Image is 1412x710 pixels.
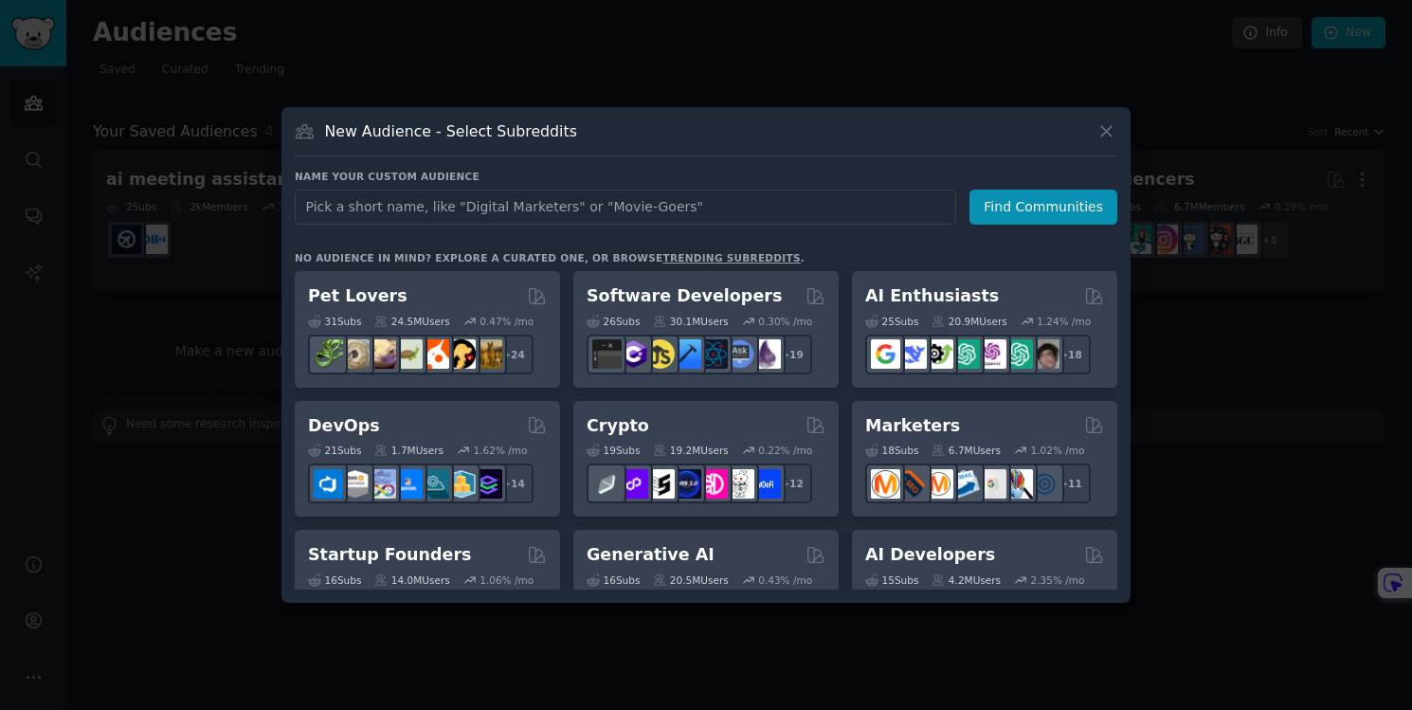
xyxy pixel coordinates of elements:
[698,339,728,369] img: reactnative
[295,190,956,225] input: Pick a short name, like "Digital Marketers" or "Movie-Goers"
[1037,315,1091,328] div: 1.24 % /mo
[1051,464,1091,503] div: + 11
[645,339,675,369] img: learnjavascript
[653,444,728,457] div: 19.2M Users
[1031,573,1085,587] div: 2.35 % /mo
[865,573,918,587] div: 15 Sub s
[758,315,812,328] div: 0.30 % /mo
[653,573,728,587] div: 20.5M Users
[474,444,528,457] div: 1.62 % /mo
[367,339,396,369] img: leopardgeckos
[619,339,648,369] img: csharp
[1030,339,1059,369] img: ArtificalIntelligence
[751,469,781,499] img: defi_
[592,469,622,499] img: ethfinance
[725,339,754,369] img: AskComputerScience
[932,315,1006,328] div: 20.9M Users
[374,444,444,457] div: 1.7M Users
[446,469,476,499] img: aws_cdk
[587,284,782,308] h2: Software Developers
[473,469,502,499] img: PlatformEngineers
[480,315,534,328] div: 0.47 % /mo
[340,339,370,369] img: ballpython
[1004,469,1033,499] img: MarketingResearch
[897,339,927,369] img: DeepSeek
[587,543,715,567] h2: Generative AI
[420,339,449,369] img: cockatiel
[308,573,361,587] div: 16 Sub s
[865,284,999,308] h2: AI Enthusiasts
[308,444,361,457] div: 21 Sub s
[420,469,449,499] img: platformengineering
[932,444,1001,457] div: 6.7M Users
[977,339,1006,369] img: OpenAIDev
[308,543,471,567] h2: Startup Founders
[314,339,343,369] img: herpetology
[473,339,502,369] img: dogbreed
[587,444,640,457] div: 19 Sub s
[446,339,476,369] img: PetAdvice
[1004,339,1033,369] img: chatgpt_prompts_
[653,315,728,328] div: 30.1M Users
[619,469,648,499] img: 0xPolygon
[308,284,407,308] h2: Pet Lovers
[865,543,995,567] h2: AI Developers
[662,252,800,264] a: trending subreddits
[758,573,812,587] div: 0.43 % /mo
[480,573,534,587] div: 1.06 % /mo
[865,315,918,328] div: 25 Sub s
[698,469,728,499] img: defiblockchain
[295,251,805,264] div: No audience in mind? Explore a curated one, or browse .
[969,190,1117,225] button: Find Communities
[295,170,1117,183] h3: Name your custom audience
[393,339,423,369] img: turtle
[1031,444,1085,457] div: 1.02 % /mo
[587,573,640,587] div: 16 Sub s
[871,469,900,499] img: content_marketing
[758,444,812,457] div: 0.22 % /mo
[494,335,534,374] div: + 24
[645,469,675,499] img: ethstaker
[897,469,927,499] img: bigseo
[340,469,370,499] img: AWS_Certified_Experts
[587,315,640,328] div: 26 Sub s
[772,464,812,503] div: + 12
[314,469,343,499] img: azuredevops
[308,315,361,328] div: 31 Sub s
[865,414,960,438] h2: Marketers
[924,469,953,499] img: AskMarketing
[725,469,754,499] img: CryptoNews
[374,573,449,587] div: 14.0M Users
[1051,335,1091,374] div: + 18
[672,339,701,369] img: iOSProgramming
[393,469,423,499] img: DevOpsLinks
[672,469,701,499] img: web3
[950,469,980,499] img: Emailmarketing
[865,444,918,457] div: 18 Sub s
[374,315,449,328] div: 24.5M Users
[772,335,812,374] div: + 19
[592,339,622,369] img: software
[587,414,649,438] h2: Crypto
[325,121,577,141] h3: New Audience - Select Subreddits
[977,469,1006,499] img: googleads
[308,414,380,438] h2: DevOps
[494,464,534,503] div: + 14
[751,339,781,369] img: elixir
[871,339,900,369] img: GoogleGeminiAI
[1030,469,1059,499] img: OnlineMarketing
[924,339,953,369] img: AItoolsCatalog
[950,339,980,369] img: chatgpt_promptDesign
[932,573,1001,587] div: 4.2M Users
[367,469,396,499] img: Docker_DevOps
